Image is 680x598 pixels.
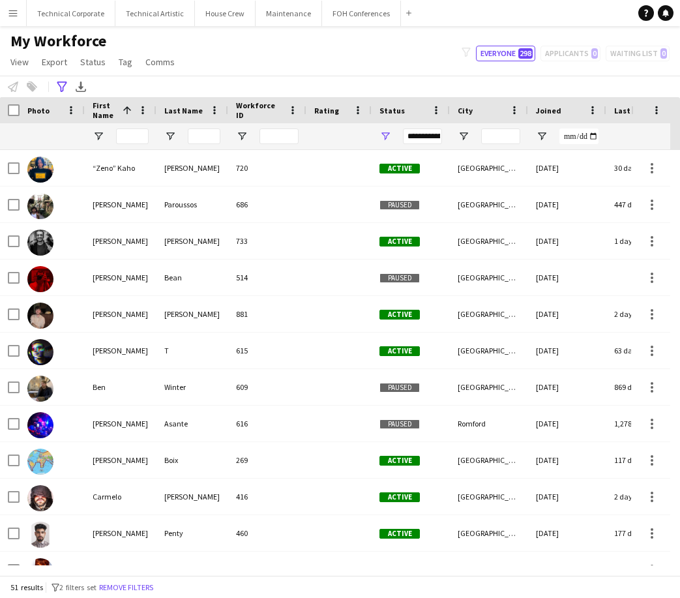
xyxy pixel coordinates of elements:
button: Open Filter Menu [236,130,248,142]
div: [GEOGRAPHIC_DATA] [450,150,528,186]
input: Joined Filter Input [559,128,599,144]
div: Paroussos [156,187,228,222]
div: [DATE] [528,296,606,332]
input: First Name Filter Input [116,128,149,144]
span: My Workforce [10,31,106,51]
div: [PERSON_NAME] [156,150,228,186]
div: [DATE] [528,515,606,551]
div: Bean [156,260,228,295]
span: First Name [93,100,117,120]
button: Open Filter Menu [93,130,104,142]
img: Anders PERM Waller [27,303,53,329]
button: House Crew [195,1,256,26]
div: 460 [228,515,306,551]
div: 881 [228,296,306,332]
div: 269 [228,442,306,478]
img: Chris Penty [27,522,53,548]
div: [GEOGRAPHIC_DATA] [450,296,528,332]
span: Active [379,456,420,466]
span: Active [379,237,420,247]
a: Export [37,53,72,70]
div: [GEOGRAPHIC_DATA] [450,333,528,368]
div: 514 [228,260,306,295]
div: 416 [228,479,306,515]
button: Everyone298 [476,46,535,61]
div: Carmelo [85,479,156,515]
div: [PERSON_NAME] [85,442,156,478]
img: Carmelo Laudani Rosa [27,485,53,511]
span: Workforce ID [236,100,283,120]
span: Photo [27,106,50,115]
span: City [458,106,473,115]
div: 256 [228,552,306,588]
span: Export [42,56,67,68]
div: [DATE] [528,442,606,478]
div: [PERSON_NAME] [85,187,156,222]
div: [PERSON_NAME] [85,333,156,368]
div: [GEOGRAPHIC_DATA] [450,223,528,259]
div: 615 [228,333,306,368]
span: View [10,56,29,68]
span: Paused [379,383,420,393]
a: Comms [140,53,180,70]
button: Technical Artistic [115,1,195,26]
span: 298 [518,48,533,59]
div: T [156,333,228,368]
div: Ben [85,369,156,405]
div: [DATE] [528,406,606,441]
button: Open Filter Menu [379,130,391,142]
button: Remove filters [96,580,156,595]
span: 2 filters set [59,582,96,592]
div: [DATE] [528,369,606,405]
div: Winter [156,369,228,405]
img: Daniel Pye [27,558,53,584]
input: Workforce ID Filter Input [259,128,299,144]
button: Maintenance [256,1,322,26]
a: Tag [113,53,138,70]
div: “Zeno” Kaho [85,150,156,186]
span: Last job [614,106,643,115]
a: Status [75,53,111,70]
button: FOH Conferences [322,1,401,26]
button: Open Filter Menu [458,130,469,142]
img: Carlos Boix [27,449,53,475]
span: Paused [379,200,420,210]
span: Status [80,56,106,68]
app-action-btn: Advanced filters [54,79,70,95]
div: [DATE] [528,552,606,588]
div: [GEOGRAPHIC_DATA] [450,369,528,405]
span: Rating [314,106,339,115]
div: [PERSON_NAME] [156,552,228,588]
span: Comms [145,56,175,68]
div: Penty [156,515,228,551]
div: [DATE] [528,333,606,368]
img: Benjamin Asante [27,412,53,438]
img: Alistair Bean [27,266,53,292]
span: Paused [379,419,420,429]
input: City Filter Input [481,128,520,144]
span: Tag [119,56,132,68]
div: 686 [228,187,306,222]
div: [DATE] [528,187,606,222]
div: [PERSON_NAME] [156,479,228,515]
input: Last Name Filter Input [188,128,220,144]
div: [GEOGRAPHIC_DATA] [450,552,528,588]
div: [DATE] [528,260,606,295]
div: Romford [450,406,528,441]
div: [DATE] [528,479,606,515]
div: [PERSON_NAME] [85,260,156,295]
div: [PERSON_NAME] [85,296,156,332]
div: [GEOGRAPHIC_DATA] [450,442,528,478]
div: 733 [228,223,306,259]
span: Active [379,346,420,356]
span: Joined [536,106,561,115]
div: [GEOGRAPHIC_DATA] [450,515,528,551]
div: [PERSON_NAME] [156,296,228,332]
div: [DATE] [528,150,606,186]
div: [GEOGRAPHIC_DATA] [450,260,528,295]
span: Paused [379,273,420,283]
span: Last Name [164,106,203,115]
img: Andre T [27,339,53,365]
div: [GEOGRAPHIC_DATA] [450,479,528,515]
div: 609 [228,369,306,405]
